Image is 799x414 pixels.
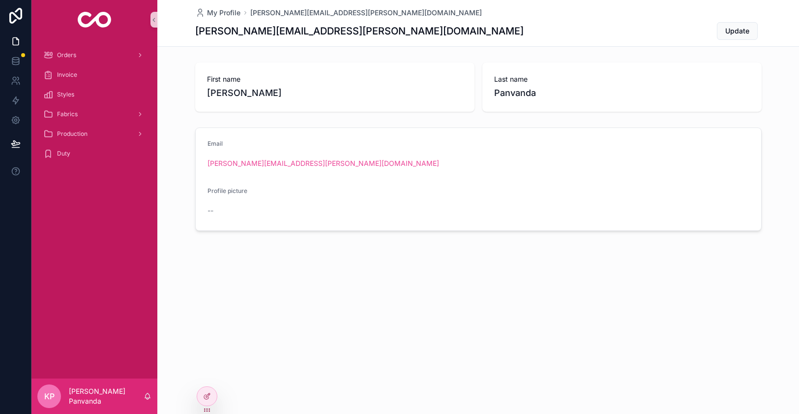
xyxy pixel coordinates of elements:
[31,39,157,175] div: scrollable content
[195,24,524,38] h1: [PERSON_NAME][EMAIL_ADDRESS][PERSON_NAME][DOMAIN_NAME]
[494,74,750,84] span: Last name
[37,125,151,143] a: Production
[44,390,55,402] span: KP
[207,8,240,18] span: My Profile
[57,91,74,98] span: Styles
[37,105,151,123] a: Fabrics
[250,8,482,18] a: [PERSON_NAME][EMAIL_ADDRESS][PERSON_NAME][DOMAIN_NAME]
[207,187,247,194] span: Profile picture
[717,22,758,40] button: Update
[207,159,439,168] a: [PERSON_NAME][EMAIL_ADDRESS][PERSON_NAME][DOMAIN_NAME]
[207,86,463,100] span: [PERSON_NAME]
[37,86,151,103] a: Styles
[78,12,112,28] img: App logo
[207,140,223,147] span: Email
[37,66,151,84] a: Invoice
[494,86,750,100] span: Panvanda
[37,145,151,162] a: Duty
[207,206,213,216] span: --
[207,74,463,84] span: First name
[195,8,240,18] a: My Profile
[57,51,76,59] span: Orders
[69,386,144,406] p: [PERSON_NAME] Panvanda
[57,71,77,79] span: Invoice
[57,130,88,138] span: Production
[725,26,749,36] span: Update
[57,110,78,118] span: Fabrics
[57,150,70,158] span: Duty
[37,46,151,64] a: Orders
